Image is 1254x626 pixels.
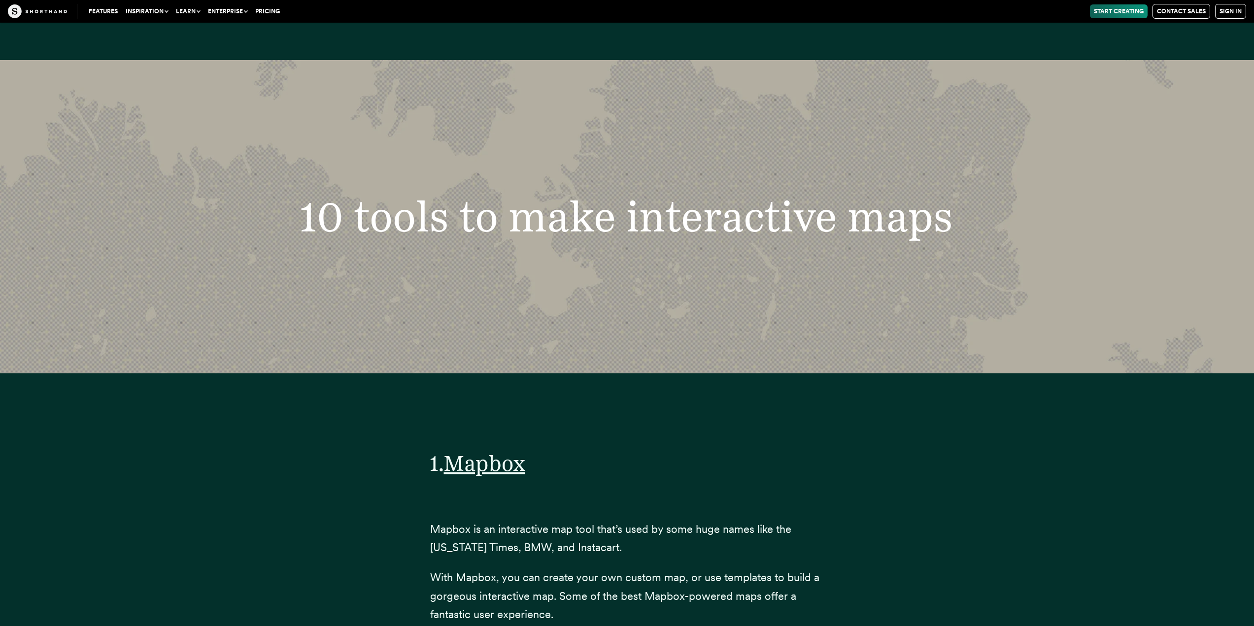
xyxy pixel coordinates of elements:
button: Inspiration [122,4,172,18]
span: Mapbox is an interactive map tool that’s used by some huge names like the [US_STATE] Times, BMW, ... [430,523,791,554]
a: Mapbox [444,450,525,476]
a: Pricing [251,4,284,18]
img: The Craft [8,4,67,18]
a: Contact Sales [1152,4,1210,19]
h2: 10 tools to make interactive maps [266,196,988,238]
a: Sign in [1215,4,1246,19]
a: Start Creating [1090,4,1148,18]
a: Features [85,4,122,18]
span: 1. [430,450,444,476]
button: Enterprise [204,4,251,18]
span: With Mapbox, you can create your own custom map, or use templates to build a gorgeous interactive... [430,571,819,621]
button: Learn [172,4,204,18]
